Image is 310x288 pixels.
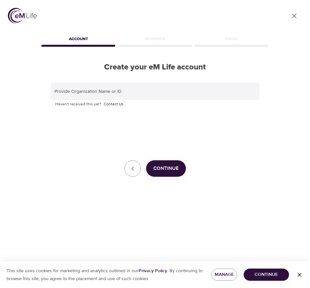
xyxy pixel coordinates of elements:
[286,8,302,24] a: close
[249,271,284,279] span: Continue
[55,101,255,108] p: Haven't received this yet?
[217,271,232,279] span: Manage
[139,268,167,274] a: Privacy Policy
[40,63,270,72] h2: Create your eM Life account
[104,101,123,108] a: Contact Us
[153,164,179,173] span: Continue
[8,8,37,23] img: logo
[244,269,289,281] button: Continue
[146,160,186,177] button: Continue
[211,269,237,281] button: Manage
